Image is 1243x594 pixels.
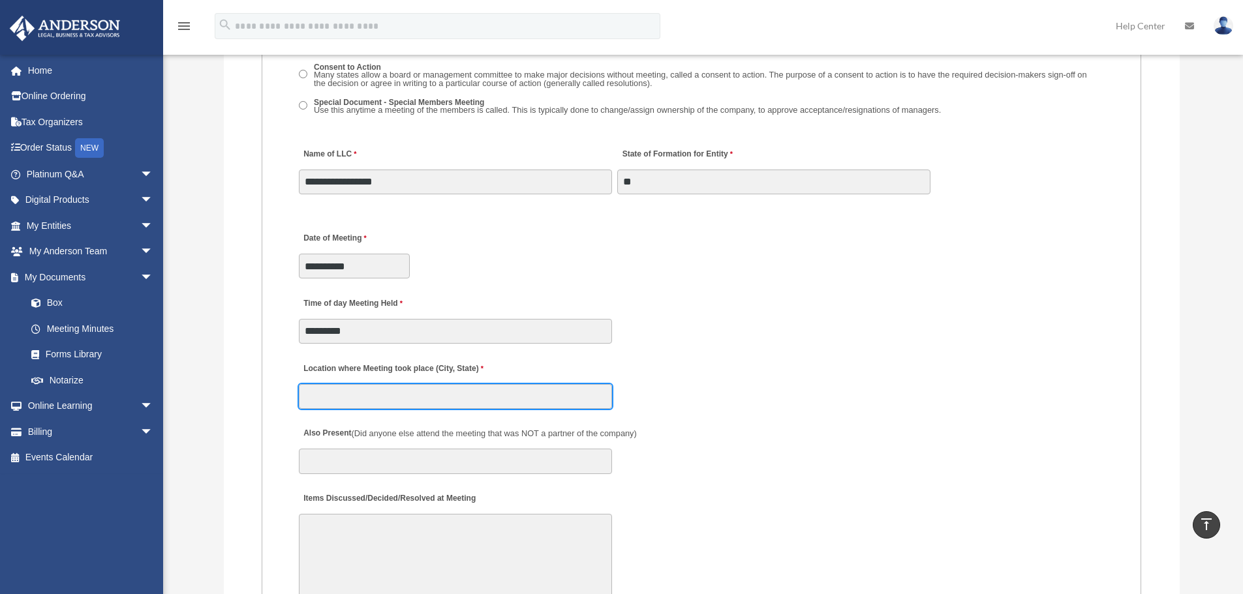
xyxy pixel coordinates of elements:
[18,316,166,342] a: Meeting Minutes
[218,18,232,32] i: search
[314,70,1087,88] span: Many states allow a board or management committee to make major decisions without meeting, called...
[9,135,173,162] a: Order StatusNEW
[299,360,487,378] label: Location where Meeting took place (City, State)
[299,230,423,248] label: Date of Meeting
[9,264,173,290] a: My Documentsarrow_drop_down
[140,161,166,188] span: arrow_drop_down
[310,97,945,117] label: Special Document - Special Members Meeting
[9,393,173,419] a: Online Learningarrow_drop_down
[9,57,173,83] a: Home
[75,138,104,158] div: NEW
[176,18,192,34] i: menu
[1199,516,1214,532] i: vertical_align_top
[9,187,173,213] a: Digital Productsarrow_drop_down
[299,425,640,443] label: Also Present
[140,393,166,420] span: arrow_drop_down
[9,445,173,471] a: Events Calendar
[9,161,173,187] a: Platinum Q&Aarrow_drop_down
[140,419,166,445] span: arrow_drop_down
[9,83,173,110] a: Online Ordering
[310,61,1105,90] label: Consent to Action
[18,342,173,368] a: Forms Library
[1214,16,1233,35] img: User Pic
[9,239,173,265] a: My Anderson Teamarrow_drop_down
[9,419,173,445] a: Billingarrow_drop_down
[314,105,941,115] span: Use this anytime a meeting of the members is called. This is typically done to change/assign owne...
[18,367,173,393] a: Notarize
[9,109,173,135] a: Tax Organizers
[299,145,360,163] label: Name of LLC
[140,239,166,265] span: arrow_drop_down
[352,428,637,438] span: (Did anyone else attend the meeting that was NOT a partner of the company)
[18,290,173,316] a: Box
[6,16,124,41] img: Anderson Advisors Platinum Portal
[176,23,192,34] a: menu
[140,213,166,239] span: arrow_drop_down
[9,213,173,239] a: My Entitiesarrow_drop_down
[1193,511,1220,539] a: vertical_align_top
[140,264,166,291] span: arrow_drop_down
[299,295,423,312] label: Time of day Meeting Held
[299,490,479,508] label: Items Discussed/Decided/Resolved at Meeting
[617,145,735,163] label: State of Formation for Entity
[140,187,166,214] span: arrow_drop_down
